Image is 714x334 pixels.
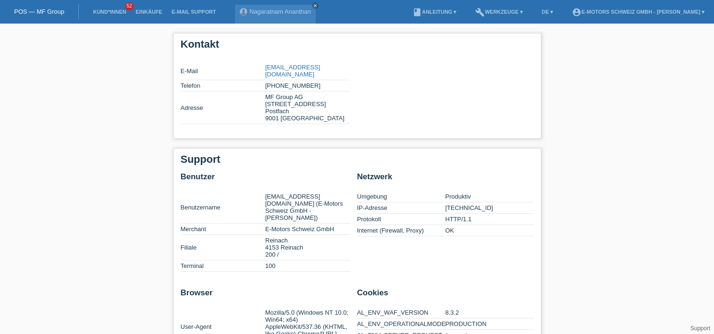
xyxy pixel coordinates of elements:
[470,9,528,15] a: buildWerkzeuge ▾
[181,191,266,224] td: Benutzername
[445,202,534,214] td: [TECHNICAL_ID]
[131,9,167,15] a: Einkäufe
[445,214,534,225] td: HTTP/1.1
[572,8,581,17] i: account_circle
[125,2,134,10] span: 52
[445,191,534,202] td: Produktiv
[181,224,266,235] td: Merchant
[357,172,534,186] h2: Netzwerk
[250,8,311,15] a: Nagaratnam Ananthan
[312,2,319,9] a: close
[265,224,350,235] td: E-Motors Schweiz GmbH
[167,9,221,15] a: E-Mail Support
[408,9,461,15] a: bookAnleitung ▾
[357,214,445,225] td: Protokoll
[445,318,534,330] td: PRODUCTION
[265,64,320,78] a: [EMAIL_ADDRESS][DOMAIN_NAME]
[181,62,266,80] td: E-Mail
[181,153,534,165] h1: Support
[357,318,445,330] td: AL_ENV_OPERATIONALMODE
[181,235,266,260] td: Filiale
[265,92,350,124] td: MF Group AG [STREET_ADDRESS] Postfach 9001 [GEOGRAPHIC_DATA]
[445,307,534,318] td: 8.3.2
[567,9,709,15] a: account_circleE-Motors Schweiz GmbH - [PERSON_NAME] ▾
[181,38,534,50] h1: Kontakt
[265,260,350,272] td: 100
[690,325,710,332] a: Support
[357,288,534,302] h2: Cookies
[357,307,445,318] td: AL_ENV_WAF_VERSION
[181,172,350,186] h2: Benutzer
[181,92,266,124] td: Adresse
[265,80,350,92] td: [PHONE_NUMBER]
[88,9,131,15] a: Kund*innen
[357,225,445,236] td: Internet (Firewall, Proxy)
[181,260,266,272] td: Terminal
[265,191,350,224] td: [EMAIL_ADDRESS][DOMAIN_NAME] (E-Motors Schweiz GmbH - [PERSON_NAME])
[412,8,422,17] i: book
[313,3,318,8] i: close
[475,8,485,17] i: build
[357,202,445,214] td: IP-Adresse
[537,9,558,15] a: DE ▾
[357,191,445,202] td: Umgebung
[181,80,266,92] td: Telefon
[181,288,350,302] h2: Browser
[445,225,534,236] td: OK
[14,8,64,15] a: POS — MF Group
[265,235,350,260] td: Reinach 4153 Reinach 200 /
